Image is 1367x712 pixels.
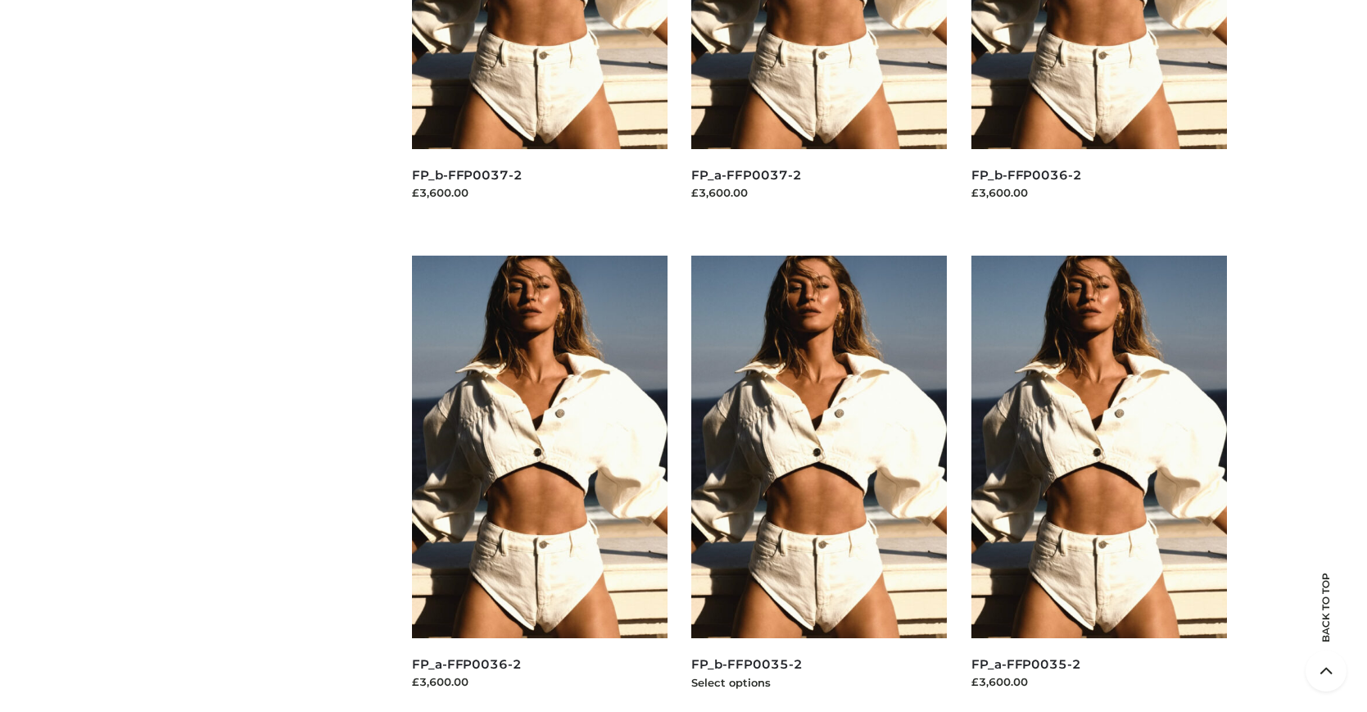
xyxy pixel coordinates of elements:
[1306,601,1347,642] span: Back to top
[412,167,523,183] a: FP_b-FFP0037-2
[971,184,1227,201] div: £3,600.00
[412,673,668,690] div: £3,600.00
[691,184,947,201] div: £3,600.00
[691,656,802,672] a: FP_b-FFP0035-2
[971,673,1227,690] div: £3,600.00
[971,656,1081,672] a: FP_a-FFP0035-2
[691,167,801,183] a: FP_a-FFP0037-2
[412,184,668,201] div: £3,600.00
[691,676,771,689] a: Select options
[971,167,1082,183] a: FP_b-FFP0036-2
[412,656,522,672] a: FP_a-FFP0036-2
